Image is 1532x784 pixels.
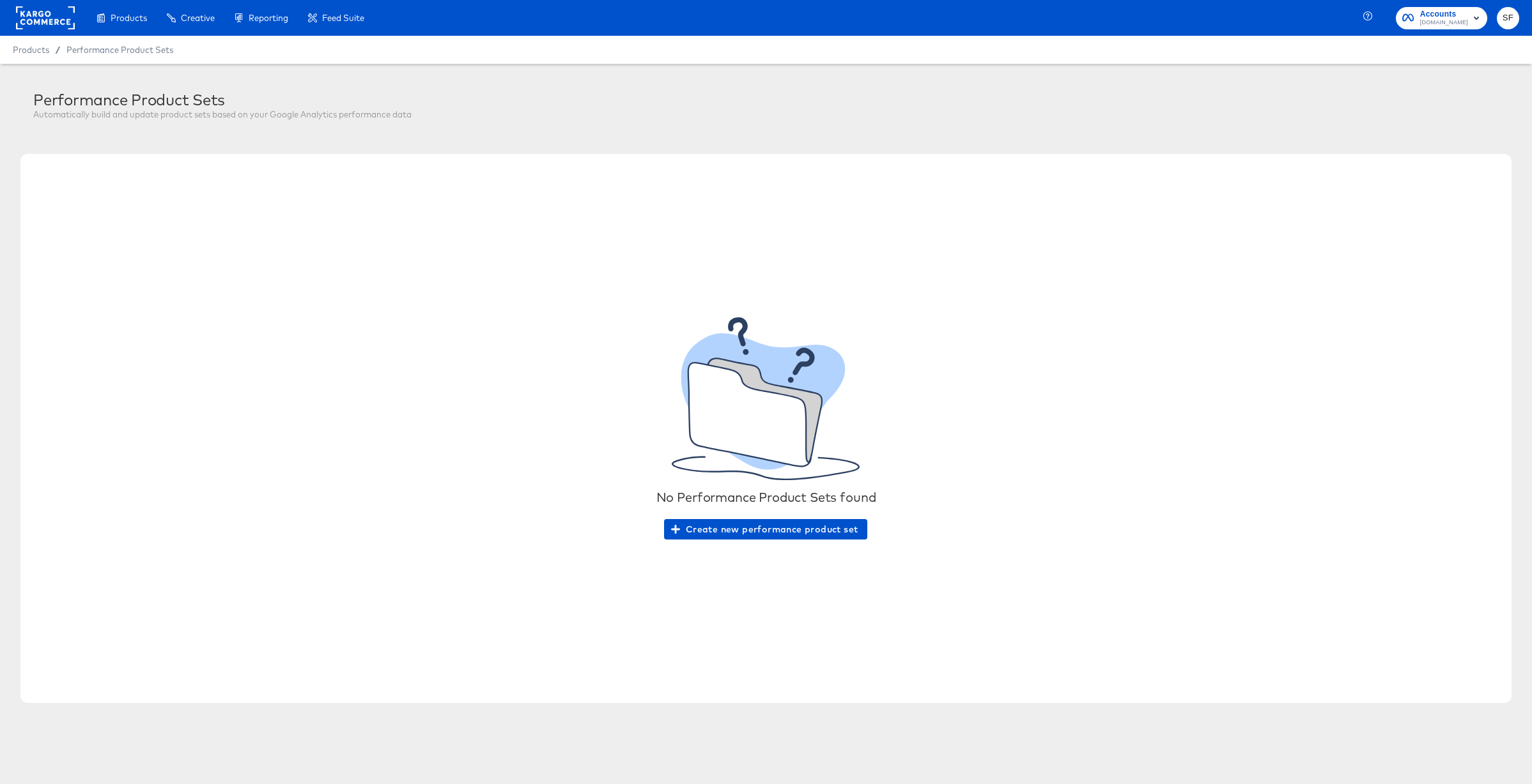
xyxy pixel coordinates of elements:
[249,13,288,23] span: Reporting
[33,91,412,109] div: Performance Product Sets
[181,13,215,23] span: Creative
[656,490,876,505] div: No Performance Product Sets found
[674,522,858,538] span: Create new performance product set
[322,13,364,23] span: Feed Suite
[1420,18,1468,28] span: [DOMAIN_NAME]
[33,109,412,121] div: Automatically build and update product sets based on your Google Analytics performance data
[664,519,867,539] button: Create new performance product set
[1420,8,1468,21] span: Accounts
[1497,7,1519,29] button: SF
[13,45,49,55] span: Products
[1396,7,1487,29] button: Accounts[DOMAIN_NAME]
[66,45,173,55] a: Performance Product Sets
[1502,11,1514,26] span: SF
[111,13,147,23] span: Products
[49,45,66,55] span: /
